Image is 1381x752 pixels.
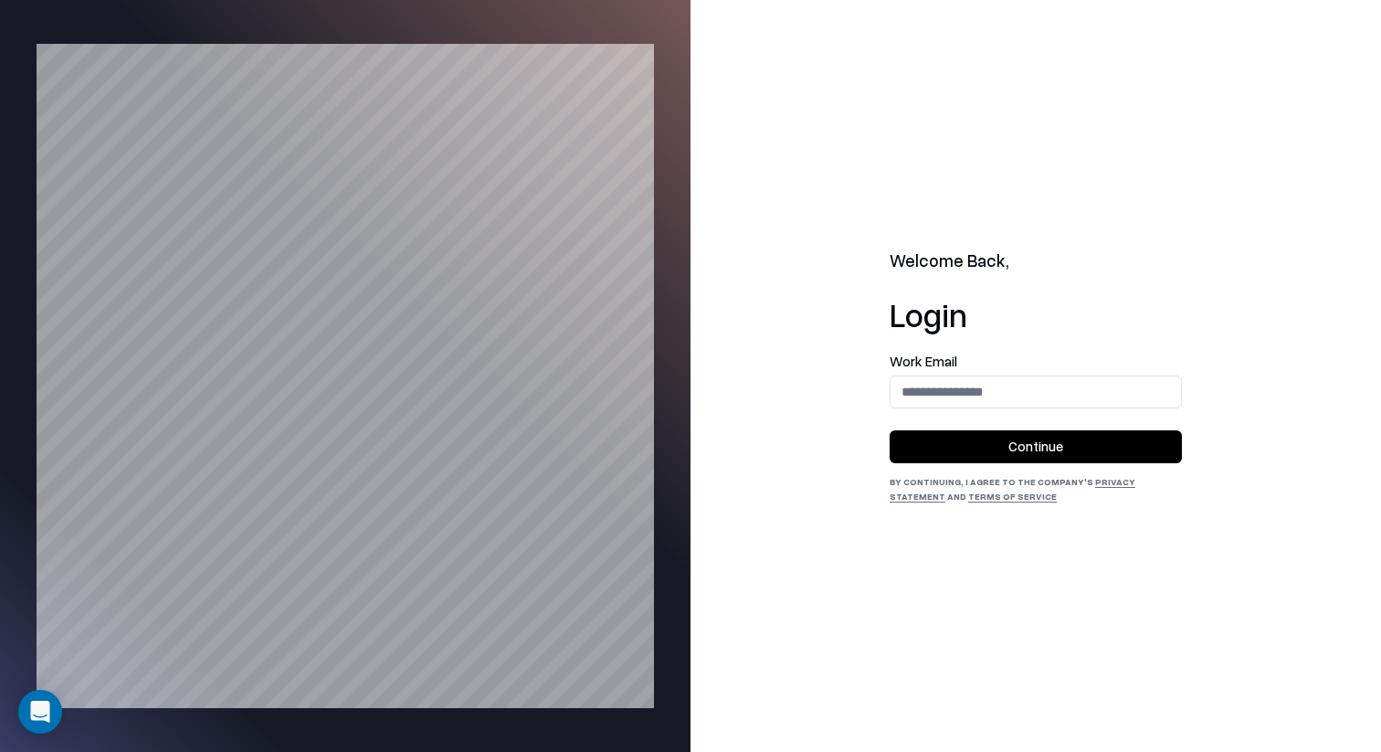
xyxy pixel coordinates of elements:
div: Open Intercom Messenger [18,690,62,734]
div: By continuing, I agree to the Company's and [890,474,1182,503]
button: Continue [890,430,1182,463]
a: Terms of Service [968,491,1057,502]
h2: Welcome Back, [890,249,1182,274]
a: Privacy Statement [890,476,1135,502]
h1: Login [890,296,1182,333]
label: Work Email [890,355,1182,368]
